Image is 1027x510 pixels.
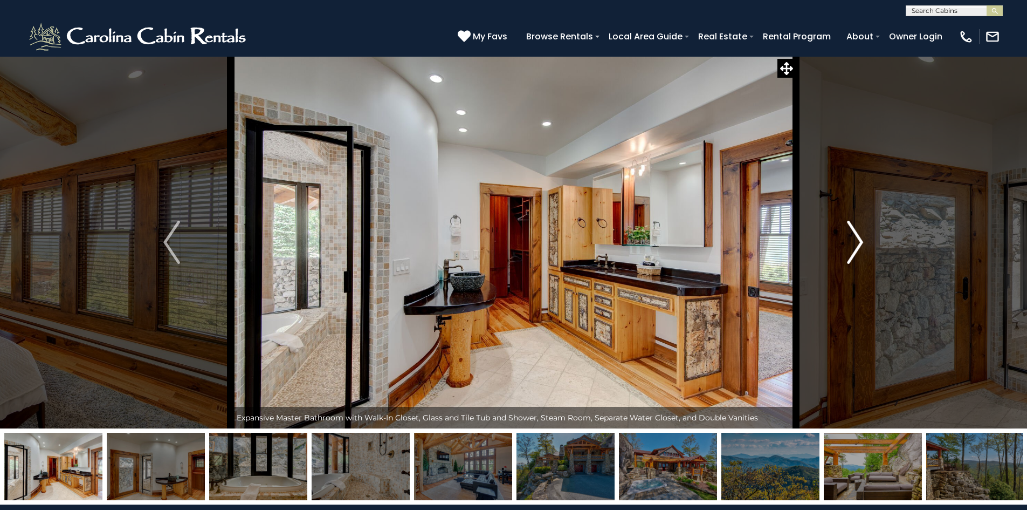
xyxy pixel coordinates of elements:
img: White-1-2.png [27,21,251,53]
a: Local Area Guide [603,27,688,46]
a: Real Estate [693,27,753,46]
img: 164245582 [209,433,307,500]
a: Rental Program [757,27,836,46]
img: 164245580 [107,433,205,500]
img: 164245644 [619,433,717,500]
img: 164296420 [926,433,1024,500]
a: Browse Rentals [521,27,598,46]
img: 164245581 [4,433,102,500]
img: 164245678 [721,433,819,500]
button: Next [796,56,914,429]
img: phone-regular-white.png [959,29,974,44]
img: arrow [163,221,180,264]
img: arrow [847,221,863,264]
img: 164264512 [824,433,922,500]
img: 164245674 [516,433,615,500]
a: Owner Login [884,27,948,46]
button: Previous [112,56,231,429]
a: My Favs [458,30,510,44]
div: Expansive Master Bathroom with Walk-In Closet, Glass and Tile Tub and Shower, Steam Room, Separat... [231,407,796,429]
a: About [841,27,879,46]
img: 164245562 [414,433,512,500]
span: My Favs [473,30,507,43]
img: 164245583 [312,433,410,500]
img: mail-regular-white.png [985,29,1000,44]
